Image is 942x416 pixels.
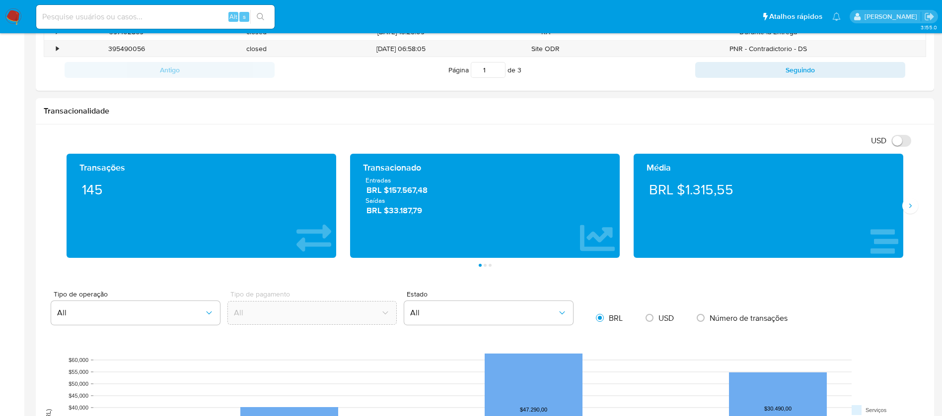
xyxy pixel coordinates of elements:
[448,62,521,78] span: Página de
[56,44,59,54] div: •
[229,12,237,21] span: Alt
[924,11,935,22] a: Sair
[56,27,59,37] div: •
[865,12,921,21] p: weverton.gomes@mercadopago.com.br
[832,12,841,21] a: Notificações
[921,23,937,31] span: 3.155.0
[322,41,481,57] div: [DATE] 06:58:05
[243,12,246,21] span: s
[517,65,521,75] span: 3
[481,41,611,57] div: Site ODR
[65,62,275,78] button: Antigo
[62,41,192,57] div: 395490056
[44,106,926,116] h1: Transacionalidade
[695,62,905,78] button: Seguindo
[769,11,822,22] span: Atalhos rápidos
[36,10,275,23] input: Pesquise usuários ou casos...
[250,10,271,24] button: search-icon
[611,41,926,57] div: PNR - Contradictorio - DS
[192,41,322,57] div: closed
